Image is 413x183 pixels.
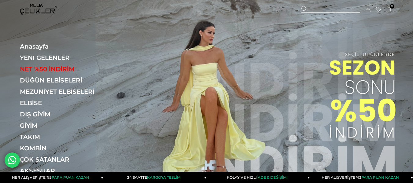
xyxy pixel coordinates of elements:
[147,175,180,180] span: KARGOYA TESLİM
[387,7,391,12] a: 0
[20,65,104,73] a: NET %50 İNDİRİM
[207,172,310,183] a: KOLAY VE HIZLIİADE & DEĞİŞİM!
[361,175,399,180] span: PARA PUAN KAZAN
[20,88,104,95] a: MEZUNİYET ELBİSELERİ
[20,4,57,15] img: logo
[20,133,104,141] a: TAKIM
[20,43,104,50] a: Anasayfa
[20,111,104,118] a: DIŞ GİYİM
[20,99,104,107] a: ELBİSE
[20,156,104,163] a: ÇOK SATANLAR
[20,77,104,84] a: DÜĞÜN ELBİSELERİ
[310,172,413,183] a: HER ALIŞVERİŞTE %3PARA PUAN KAZAN
[20,145,104,152] a: KOMBİN
[52,175,89,180] span: PARA PUAN KAZAN
[20,122,104,129] a: GİYİM
[103,172,207,183] a: 24 SAATTEKARGOYA TESLİM
[390,4,394,9] span: 0
[20,54,104,61] a: YENİ GELENLER
[20,167,104,174] a: AKSESUAR
[257,175,287,180] span: İADE & DEĞİŞİM!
